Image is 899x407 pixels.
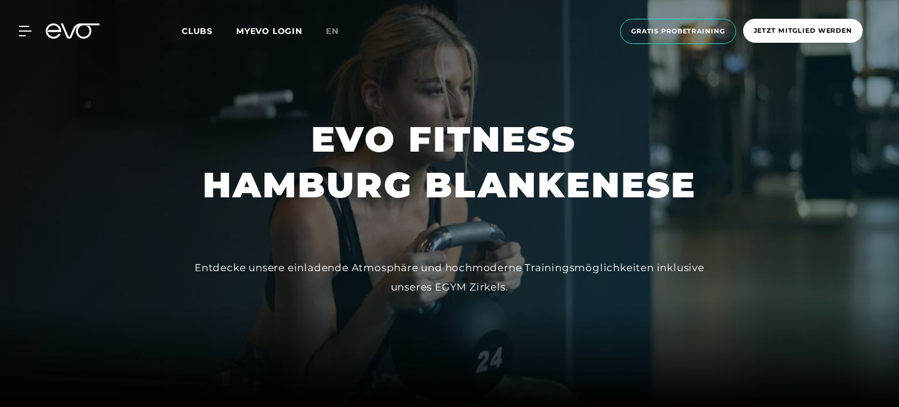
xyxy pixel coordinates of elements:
a: Jetzt Mitglied werden [740,19,866,44]
a: Clubs [182,25,236,36]
span: Gratis Probetraining [631,26,725,36]
h1: EVO FITNESS HAMBURG BLANKENESE [203,117,696,208]
a: en [326,25,353,38]
span: Clubs [182,26,213,36]
a: MYEVO LOGIN [236,26,302,36]
div: Entdecke unsere einladende Atmosphäre und hochmoderne Trainingsmöglichkeiten inklusive unseres EG... [186,258,713,296]
span: en [326,26,339,36]
span: Jetzt Mitglied werden [754,26,852,36]
a: Gratis Probetraining [617,19,740,44]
